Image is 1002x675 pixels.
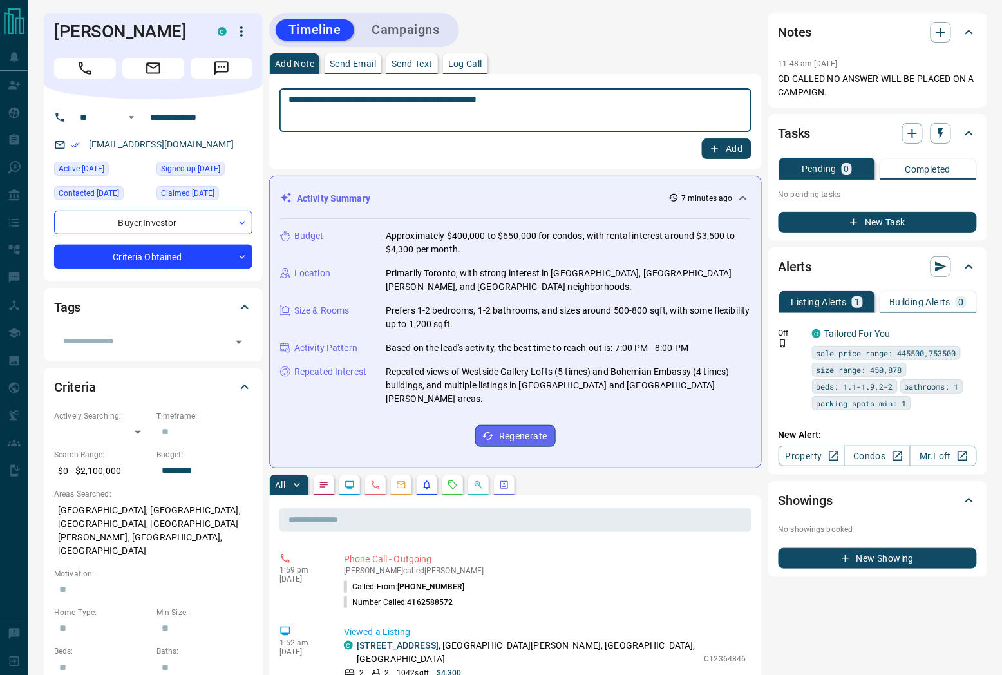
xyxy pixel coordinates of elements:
[59,187,119,200] span: Contacted [DATE]
[297,192,370,205] p: Activity Summary
[817,347,956,359] span: sale price range: 445500,753500
[54,162,150,180] div: Sun Sep 07 2025
[280,187,751,211] div: Activity Summary7 minutes ago
[386,341,688,355] p: Based on the lead's activity, the best time to reach out is: 7:00 PM - 8:00 PM
[386,365,751,406] p: Repeated views of Westside Gallery Lofts (5 times) and Bohemian Embassy (4 times) buildings, and ...
[156,607,252,618] p: Min Size:
[370,480,381,490] svg: Calls
[392,59,433,68] p: Send Text
[54,488,252,500] p: Areas Searched:
[344,553,746,566] p: Phone Call - Outgoing
[779,485,977,516] div: Showings
[294,229,324,243] p: Budget
[279,575,325,584] p: [DATE]
[275,59,314,68] p: Add Note
[54,449,150,461] p: Search Range:
[779,524,977,535] p: No showings booked
[779,59,838,68] p: 11:48 am [DATE]
[344,641,353,650] div: condos.ca
[386,267,751,294] p: Primarily Toronto, with strong interest in [GEOGRAPHIC_DATA], [GEOGRAPHIC_DATA][PERSON_NAME], and...
[704,653,746,665] p: C12364846
[844,164,849,173] p: 0
[279,647,325,656] p: [DATE]
[54,372,252,403] div: Criteria
[54,186,150,204] div: Thu Jul 10 2025
[344,596,453,608] p: Number Called:
[779,446,845,466] a: Property
[344,625,746,639] p: Viewed a Listing
[344,566,746,575] p: [PERSON_NAME] called [PERSON_NAME]
[156,410,252,422] p: Timeframe:
[802,164,837,173] p: Pending
[54,211,252,234] div: Buyer , Investor
[779,327,804,339] p: Off
[54,292,252,323] div: Tags
[702,138,751,159] button: Add
[54,500,252,562] p: [GEOGRAPHIC_DATA], [GEOGRAPHIC_DATA], [GEOGRAPHIC_DATA], [GEOGRAPHIC_DATA][PERSON_NAME], [GEOGRAP...
[910,446,976,466] a: Mr.Loft
[122,58,184,79] span: Email
[218,27,227,36] div: condos.ca
[54,297,80,318] h2: Tags
[279,566,325,575] p: 1:59 pm
[779,251,977,282] div: Alerts
[473,480,484,490] svg: Opportunities
[59,162,104,175] span: Active [DATE]
[156,449,252,461] p: Budget:
[779,212,977,233] button: New Task
[294,267,330,280] p: Location
[319,480,329,490] svg: Notes
[359,19,453,41] button: Campaigns
[279,638,325,647] p: 1:52 am
[779,185,977,204] p: No pending tasks
[958,298,963,307] p: 0
[779,118,977,149] div: Tasks
[54,568,252,580] p: Motivation:
[54,461,150,482] p: $0 - $2,100,000
[422,480,432,490] svg: Listing Alerts
[275,480,285,490] p: All
[844,446,911,466] a: Condos
[230,333,248,351] button: Open
[791,298,847,307] p: Listing Alerts
[276,19,354,41] button: Timeline
[156,645,252,657] p: Baths:
[54,21,198,42] h1: [PERSON_NAME]
[54,410,150,422] p: Actively Searching:
[330,59,376,68] p: Send Email
[779,428,977,442] p: New Alert:
[124,109,139,125] button: Open
[156,186,252,204] div: Wed Jan 19 2022
[812,329,821,338] div: condos.ca
[397,582,464,591] span: [PHONE_NUMBER]
[89,139,234,149] a: [EMAIL_ADDRESS][DOMAIN_NAME]
[779,123,811,144] h2: Tasks
[161,162,220,175] span: Signed up [DATE]
[905,380,959,393] span: bathrooms: 1
[448,59,482,68] p: Log Call
[408,598,453,607] span: 4162588572
[817,380,893,393] span: beds: 1.1-1.9,2-2
[779,339,788,348] svg: Push Notification Only
[345,480,355,490] svg: Lead Browsing Activity
[779,548,977,569] button: New Showing
[499,480,509,490] svg: Agent Actions
[294,341,357,355] p: Activity Pattern
[779,22,812,43] h2: Notes
[855,298,860,307] p: 1
[54,607,150,618] p: Home Type:
[817,363,902,376] span: size range: 450,878
[357,640,439,651] a: [STREET_ADDRESS]
[54,377,96,397] h2: Criteria
[779,17,977,48] div: Notes
[294,365,366,379] p: Repeated Interest
[889,298,950,307] p: Building Alerts
[54,245,252,269] div: Criteria Obtained
[475,425,556,447] button: Regenerate
[905,165,951,174] p: Completed
[817,397,907,410] span: parking spots min: 1
[386,229,751,256] p: Approximately $400,000 to $650,000 for condos, with rental interest around $3,500 to $4,300 per m...
[448,480,458,490] svg: Requests
[161,187,214,200] span: Claimed [DATE]
[156,162,252,180] div: Wed Jan 17 2018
